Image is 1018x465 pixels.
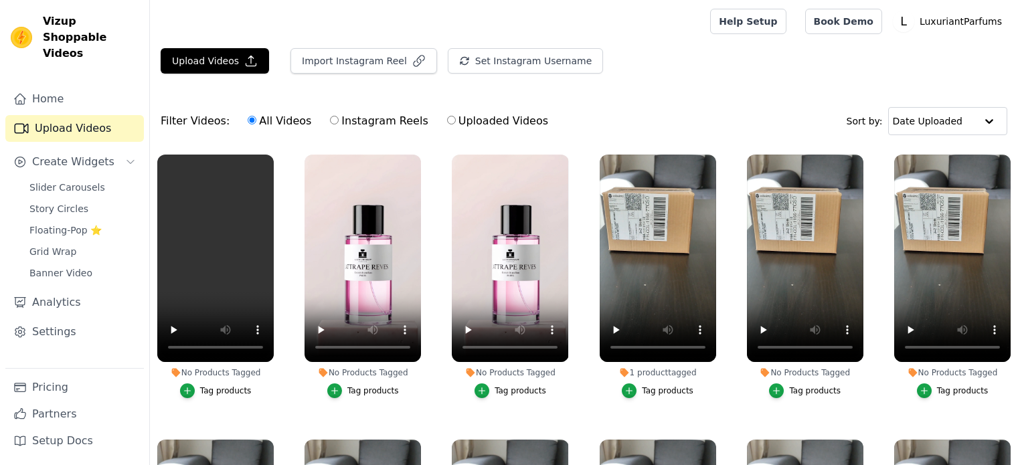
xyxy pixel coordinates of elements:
[32,154,114,170] span: Create Widgets
[5,289,144,316] a: Analytics
[180,383,252,398] button: Tag products
[157,367,274,378] div: No Products Tagged
[305,367,421,378] div: No Products Tagged
[446,112,549,130] label: Uploaded Videos
[5,86,144,112] a: Home
[21,199,144,218] a: Story Circles
[917,383,989,398] button: Tag products
[21,242,144,261] a: Grid Wrap
[747,367,863,378] div: No Products Tagged
[5,318,144,345] a: Settings
[161,106,556,136] div: Filter Videos:
[769,383,841,398] button: Tag products
[21,221,144,240] a: Floating-Pop ⭐
[900,15,907,28] text: L
[43,13,139,62] span: Vizup Shoppable Videos
[347,385,399,396] div: Tag products
[452,367,568,378] div: No Products Tagged
[21,178,144,197] a: Slider Carousels
[710,9,786,34] a: Help Setup
[5,428,144,454] a: Setup Docs
[29,266,92,280] span: Banner Video
[330,116,339,124] input: Instagram Reels
[329,112,428,130] label: Instagram Reels
[5,115,144,142] a: Upload Videos
[29,202,88,215] span: Story Circles
[247,112,312,130] label: All Videos
[600,367,716,378] div: 1 product tagged
[5,401,144,428] a: Partners
[789,385,841,396] div: Tag products
[21,264,144,282] a: Banner Video
[475,383,546,398] button: Tag products
[914,9,1007,33] p: LuxuriantParfums
[622,383,693,398] button: Tag products
[447,116,456,124] input: Uploaded Videos
[29,181,105,194] span: Slider Carousels
[290,48,437,74] button: Import Instagram Reel
[29,245,76,258] span: Grid Wrap
[327,383,399,398] button: Tag products
[937,385,989,396] div: Tag products
[894,367,1011,378] div: No Products Tagged
[847,107,1008,135] div: Sort by:
[893,9,1007,33] button: L LuxuriantParfums
[495,385,546,396] div: Tag products
[805,9,882,34] a: Book Demo
[200,385,252,396] div: Tag products
[5,149,144,175] button: Create Widgets
[5,374,144,401] a: Pricing
[642,385,693,396] div: Tag products
[11,27,32,48] img: Vizup
[161,48,269,74] button: Upload Videos
[448,48,603,74] button: Set Instagram Username
[29,223,102,237] span: Floating-Pop ⭐
[248,116,256,124] input: All Videos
